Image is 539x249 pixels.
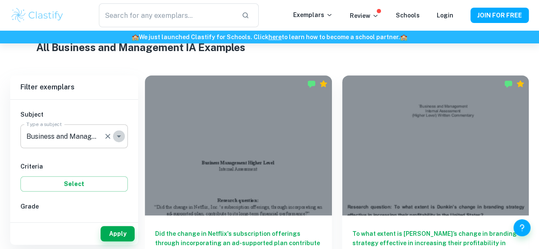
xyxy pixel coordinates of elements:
img: Marked [307,80,316,88]
h1: All Business and Management IA Examples [36,40,503,55]
h6: Filter exemplars [10,75,138,99]
h6: Grade [20,202,128,211]
div: Premium [516,80,525,88]
span: 🏫 [400,34,407,40]
button: JOIN FOR FREE [470,8,529,23]
button: Open [113,130,125,142]
button: Clear [102,130,114,142]
h6: Subject [20,110,128,119]
input: Search for any exemplars... [99,3,235,27]
button: Apply [101,226,135,241]
p: Review [350,11,379,20]
div: Premium [319,80,328,88]
button: Select [20,176,128,192]
a: Login [437,12,453,19]
span: 🏫 [132,34,139,40]
h6: We just launched Clastify for Schools. Click to learn how to become a school partner. [2,32,537,42]
label: Type a subject [26,120,62,128]
img: Marked [504,80,513,88]
button: Help and Feedback [513,219,530,236]
img: Clastify logo [10,7,64,24]
h6: Criteria [20,162,128,171]
p: Exemplars [293,10,333,20]
a: here [268,34,282,40]
a: Schools [396,12,420,19]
